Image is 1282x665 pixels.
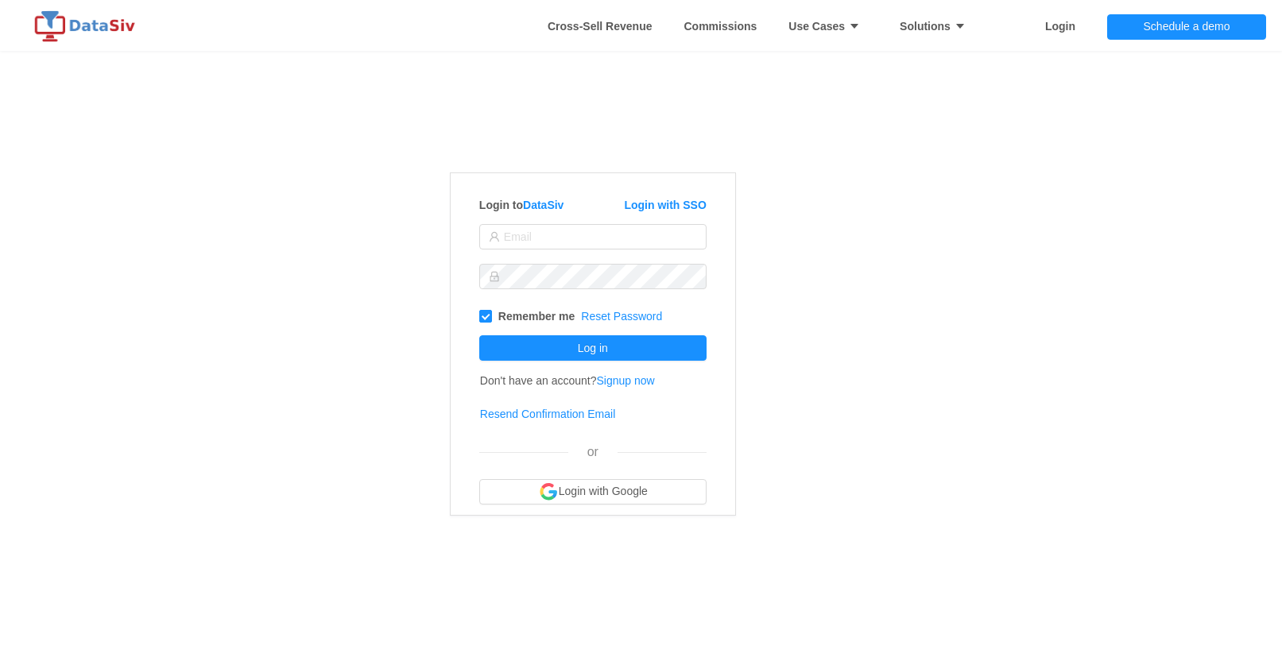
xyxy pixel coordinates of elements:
[479,199,564,211] strong: Login to
[1107,14,1266,40] button: Schedule a demo
[489,231,500,242] i: icon: user
[684,2,757,50] a: Commissions
[1045,2,1075,50] a: Login
[479,335,707,361] button: Log in
[624,199,706,211] a: Login with SSO
[845,21,860,32] i: icon: caret-down
[489,271,500,282] i: icon: lock
[597,374,655,387] a: Signup now
[587,445,598,458] span: or
[498,310,575,323] strong: Remember me
[479,479,707,505] button: Login with Google
[951,21,966,32] i: icon: caret-down
[788,20,868,33] strong: Use Cases
[523,199,564,211] a: DataSiv
[548,2,653,50] a: Whitespace
[479,364,656,397] td: Don't have an account?
[480,408,615,420] a: Resend Confirmation Email
[32,10,143,42] img: logo
[581,310,662,323] a: Reset Password
[900,20,974,33] strong: Solutions
[479,224,707,249] input: Email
